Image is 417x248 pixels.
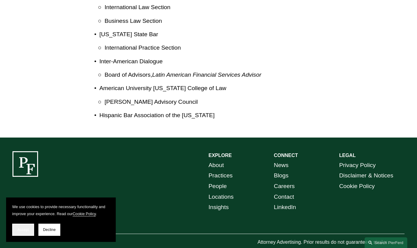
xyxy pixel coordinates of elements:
[12,224,34,236] button: Accept
[99,83,355,94] p: American University [US_STATE] College of Law
[274,192,294,202] a: Contact
[38,224,60,236] button: Decline
[43,228,56,232] span: Decline
[152,72,261,78] em: Latin American Financial Services Advisor
[209,170,233,181] a: Practices
[209,192,234,202] a: Locations
[339,153,355,158] strong: LEGAL
[365,237,407,248] a: Search this site
[209,160,224,171] a: About
[12,204,110,218] p: We use cookies to provide necessary functionality and improve your experience. Read our .
[99,110,355,121] p: Hispanic Bar Association of the [US_STATE]
[274,181,295,192] a: Careers
[209,181,227,192] a: People
[209,202,229,213] a: Insights
[274,153,298,158] strong: CONNECT
[274,170,288,181] a: Blogs
[339,160,376,171] a: Privacy Policy
[274,202,296,213] a: LinkedIn
[209,153,232,158] strong: EXPLORE
[17,228,29,232] span: Accept
[274,160,288,171] a: News
[72,211,96,216] a: Cookie Policy
[104,70,355,80] p: Board of Advisors,
[104,16,355,26] p: Business Law Section
[6,197,116,242] section: Cookie banner
[339,181,375,192] a: Cookie Policy
[99,56,355,67] p: Inter-American Dialogue
[104,43,355,53] p: International Practice Section
[339,170,393,181] a: Disclaimer & Notices
[104,97,355,107] p: [PERSON_NAME] Advisory Council
[104,2,355,13] p: International Law Section
[99,29,355,40] p: [US_STATE] State Bar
